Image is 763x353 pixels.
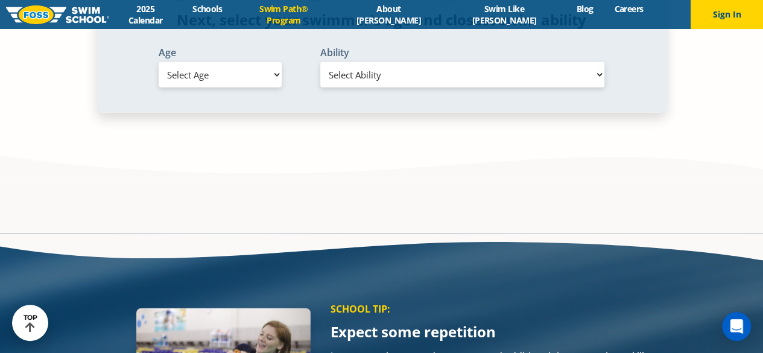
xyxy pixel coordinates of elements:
label: Age [159,48,282,57]
p: SCHOOL TIP: [331,303,660,315]
a: 2025 Calendar [109,3,182,26]
label: Ability [320,48,605,57]
a: Careers [604,3,654,14]
p: Expect some repetition [331,325,660,339]
div: TOP [24,314,37,332]
div: Open Intercom Messenger [722,312,751,341]
a: Swim Path® Program [233,3,335,26]
a: Schools [182,3,233,14]
a: Swim Like [PERSON_NAME] [443,3,566,26]
a: Blog [566,3,604,14]
a: About [PERSON_NAME] [335,3,443,26]
img: FOSS Swim School Logo [6,5,109,24]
